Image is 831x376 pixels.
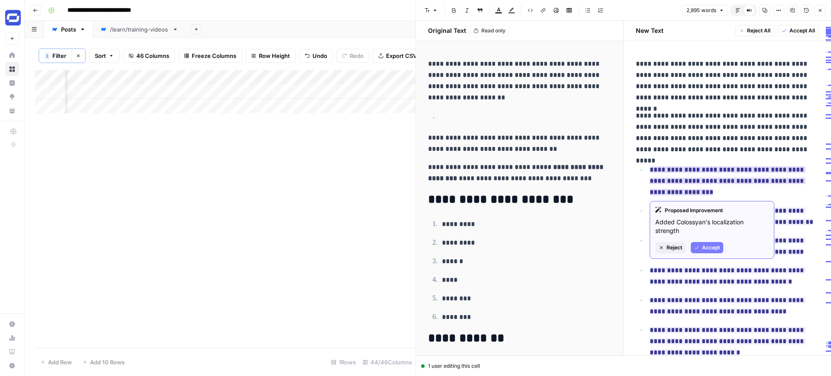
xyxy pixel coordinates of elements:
div: 1 [45,52,50,59]
div: Posts [61,25,76,34]
span: Filter [52,51,66,60]
div: 1 user editing this cell [421,362,826,370]
span: 2,895 words [686,6,716,14]
a: Settings [5,317,19,331]
a: /learn/training-videos [93,21,186,38]
button: Reject [655,242,686,253]
a: Insights [5,76,19,90]
a: Opportunities [5,90,19,104]
span: Undo [312,51,327,60]
div: 1 Rows [328,355,359,369]
button: 46 Columns [123,49,175,63]
button: Add 10 Rows [77,355,130,369]
p: Added Colossyan's localization strength [655,218,769,235]
a: Your Data [5,104,19,118]
div: 44/46 Columns [359,355,415,369]
span: Sort [95,51,106,60]
h2: Original Text [423,26,466,35]
a: Posts [44,21,93,38]
div: Proposed Improvement [655,207,769,214]
a: Usage [5,331,19,345]
button: Workspace: Synthesia [5,7,19,29]
button: Help + Support [5,359,19,373]
img: Synthesia Logo [5,10,21,25]
a: Learning Hub [5,345,19,359]
span: Accept [702,244,720,252]
button: Export CSV [373,49,422,63]
span: Read only [481,27,506,35]
span: Add 10 Rows [90,358,125,366]
span: Export CSV [386,51,417,60]
button: Sort [89,49,119,63]
h2: New Text [636,26,664,35]
button: Accept [691,242,723,253]
div: /learn/training-videos [110,25,169,34]
a: Browse [5,62,19,76]
button: Accept All [778,25,819,36]
span: Reject [667,244,682,252]
button: 1Filter [39,49,71,63]
span: Reject All [747,27,770,35]
span: Row Height [259,51,290,60]
span: 1 [46,52,48,59]
span: Freeze Columns [192,51,236,60]
span: Redo [350,51,364,60]
button: Row Height [245,49,296,63]
span: Add Row [48,358,72,366]
button: 2,895 words [683,5,728,16]
span: 46 Columns [136,51,169,60]
button: Reject All [735,25,774,36]
button: Redo [336,49,369,63]
span: Accept All [789,27,815,35]
button: Add Row [35,355,77,369]
button: Undo [299,49,333,63]
a: Home [5,48,19,62]
button: Freeze Columns [178,49,242,63]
